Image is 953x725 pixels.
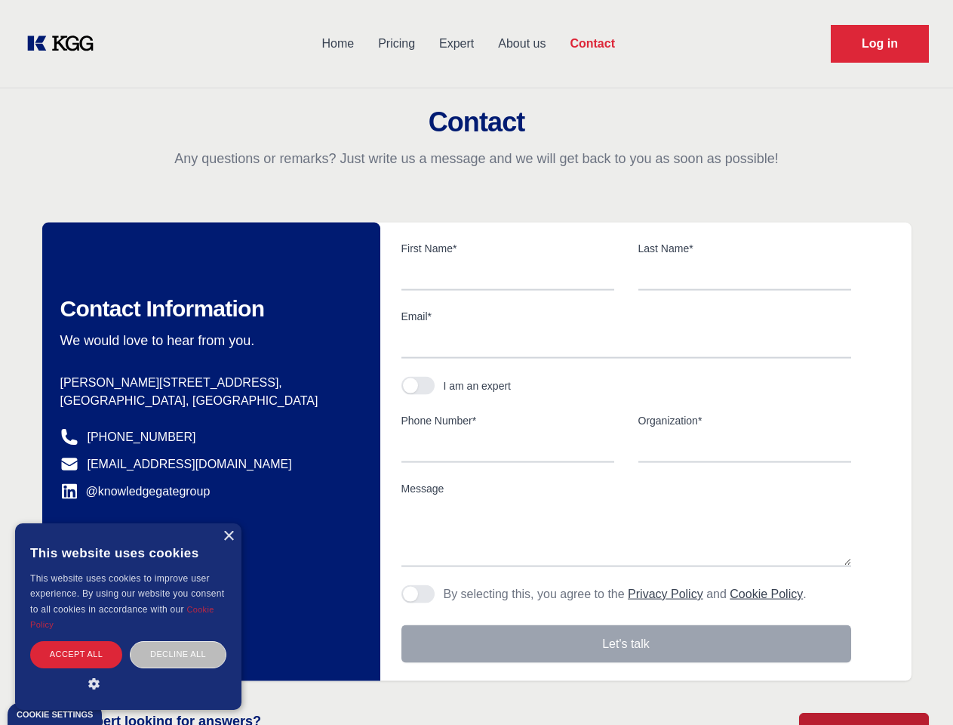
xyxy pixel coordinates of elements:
[444,378,512,393] div: I am an expert
[30,573,224,615] span: This website uses cookies to improve user experience. By using our website you consent to all coo...
[638,241,851,256] label: Last Name*
[401,481,851,496] label: Message
[730,588,803,600] a: Cookie Policy
[401,241,614,256] label: First Name*
[88,455,292,474] a: [EMAIL_ADDRESS][DOMAIN_NAME]
[30,605,214,629] a: Cookie Policy
[24,32,106,56] a: KOL Knowledge Platform: Talk to Key External Experts (KEE)
[831,25,929,63] a: Request Demo
[628,588,703,600] a: Privacy Policy
[60,483,211,501] a: @knowledgegategroup
[486,24,558,63] a: About us
[427,24,486,63] a: Expert
[130,641,226,668] div: Decline all
[30,535,226,571] div: This website uses cookies
[17,711,93,719] div: Cookie settings
[18,150,935,168] p: Any questions or remarks? Just write us a message and we will get back to you as soon as possible!
[60,295,356,322] h2: Contact Information
[309,24,366,63] a: Home
[366,24,427,63] a: Pricing
[30,641,122,668] div: Accept all
[878,652,953,725] iframe: Chat Widget
[60,392,356,410] p: [GEOGRAPHIC_DATA], [GEOGRAPHIC_DATA]
[558,24,627,63] a: Contact
[88,428,196,446] a: [PHONE_NUMBER]
[444,585,807,603] p: By selecting this, you agree to the and .
[401,625,851,663] button: Let's talk
[401,413,614,428] label: Phone Number*
[401,309,851,324] label: Email*
[60,332,356,350] p: We would love to hear from you.
[638,413,851,428] label: Organization*
[18,107,935,137] h2: Contact
[223,531,234,542] div: Close
[60,374,356,392] p: [PERSON_NAME][STREET_ADDRESS],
